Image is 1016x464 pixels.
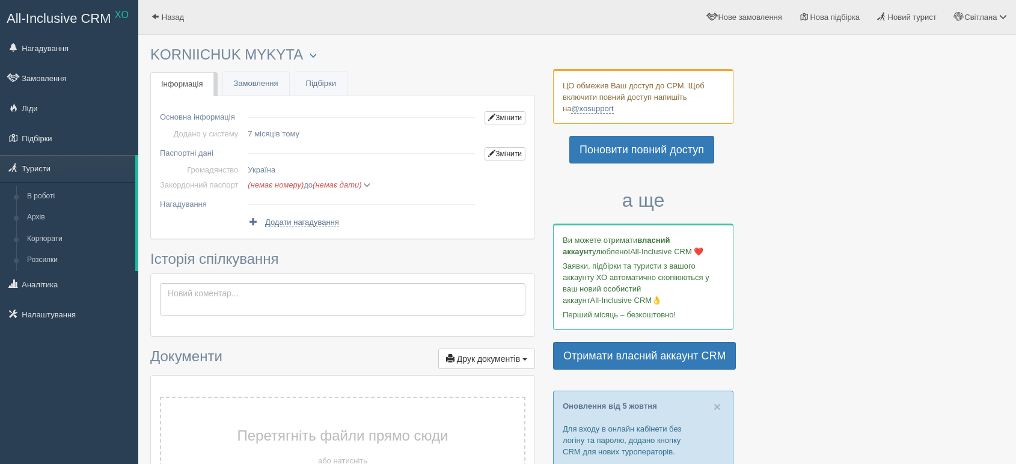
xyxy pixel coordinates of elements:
[714,400,721,414] span: ×
[590,296,662,305] span: All-Inclusive CRM👌
[191,428,494,444] h3: Перетягніть файли прямо сюди
[964,13,997,22] span: Світлана
[1,1,138,34] a: All-Inclusive CRM XO
[571,104,613,114] a: @xosupport
[115,10,129,20] sup: XO
[457,354,520,364] span: Друк документів
[563,236,670,256] b: власний аккаунт
[248,180,370,189] span: до
[22,207,135,228] a: Архів
[22,186,135,207] a: В роботі
[160,162,243,177] td: Громадянство
[888,13,937,22] span: Новий турист
[810,13,860,22] span: Нова підбірка
[714,400,721,413] button: Close
[553,190,733,211] h3: а ще
[160,105,243,126] td: Основна інформація
[243,162,480,177] td: Україна
[295,72,347,96] a: Підбірки
[438,349,535,369] button: Друк документів
[563,309,724,320] p: Перший місяць – безкоштовно!
[150,251,535,267] h3: Історія спілкування
[150,72,214,97] a: Інформація
[248,180,304,189] span: (немає номеру)
[223,72,289,96] a: Замовлення
[162,13,184,22] span: Назад
[160,192,243,212] td: Нагадування
[630,247,703,256] span: All-Inclusive CRM ❤️
[7,11,111,26] span: All-Inclusive CRM
[22,249,135,271] a: Розсилки
[553,69,733,124] div: ЦО обмежив Ваш доступ до СРМ. Щоб включити повний доступ напишіть на
[248,129,299,138] span: 7 місяців тому
[563,234,724,257] p: Ви можете отримати улюбленої
[563,423,724,457] p: Для входу в онлайн кабінети без логіну та паролю, додано кнопку CRM для нових туроператорів.
[160,126,243,141] td: Додано у систему
[150,47,535,63] h3: KORNIICHUK MYKYTA
[161,79,203,88] span: Інформація
[313,180,362,189] span: (немає дати)
[22,228,135,250] a: Корпорати
[563,260,724,306] p: Заявки, підбірки та туристи з вашого аккаунту ХО автоматично скопіюються у ваш новий особистий ак...
[160,177,243,192] td: Закордонний паспорт
[160,141,243,162] td: Паспортні дані
[485,111,525,124] a: Змінити
[150,349,535,369] h3: Документи
[553,342,736,370] a: Отримати власний аккаунт CRM
[569,136,714,163] a: Поновити повний доступ
[718,13,782,22] span: Нове замовлення
[563,401,657,411] a: Оновлення від 5 жовтня
[265,218,339,227] span: Додати нагадування
[248,216,338,228] a: Додати нагадування
[485,147,525,160] a: Змінити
